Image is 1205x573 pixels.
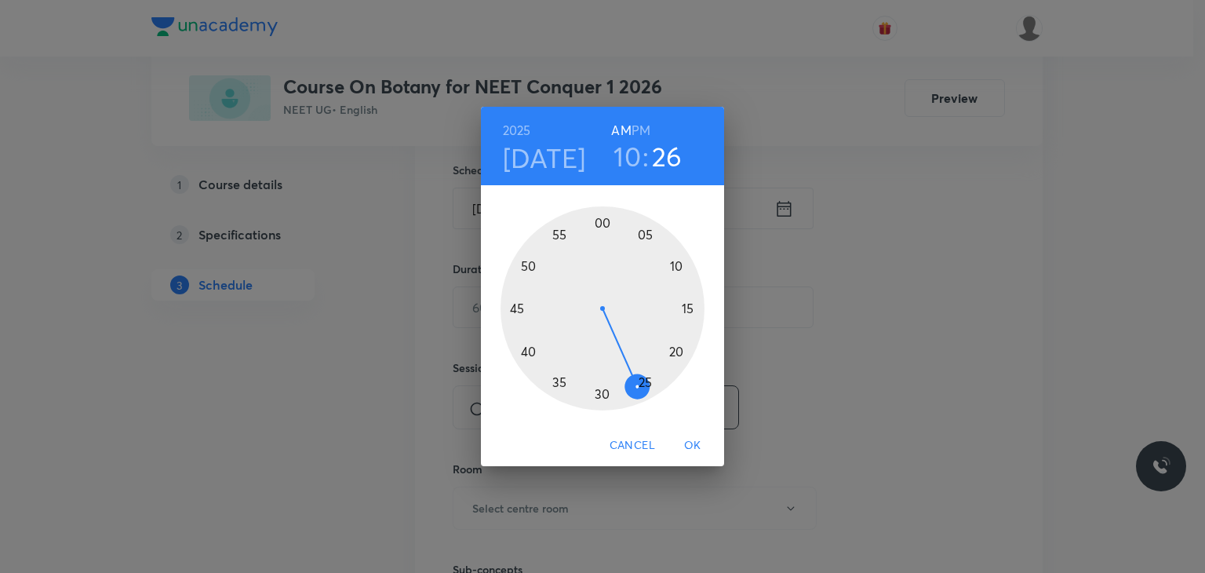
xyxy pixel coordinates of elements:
button: OK [668,431,718,460]
button: PM [632,119,650,141]
span: OK [674,436,712,455]
button: AM [611,119,631,141]
h3: : [643,140,649,173]
button: 10 [613,140,641,173]
button: Cancel [603,431,661,460]
span: Cancel [610,436,655,455]
button: [DATE] [503,141,586,174]
button: 26 [652,140,683,173]
button: 2025 [503,119,531,141]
